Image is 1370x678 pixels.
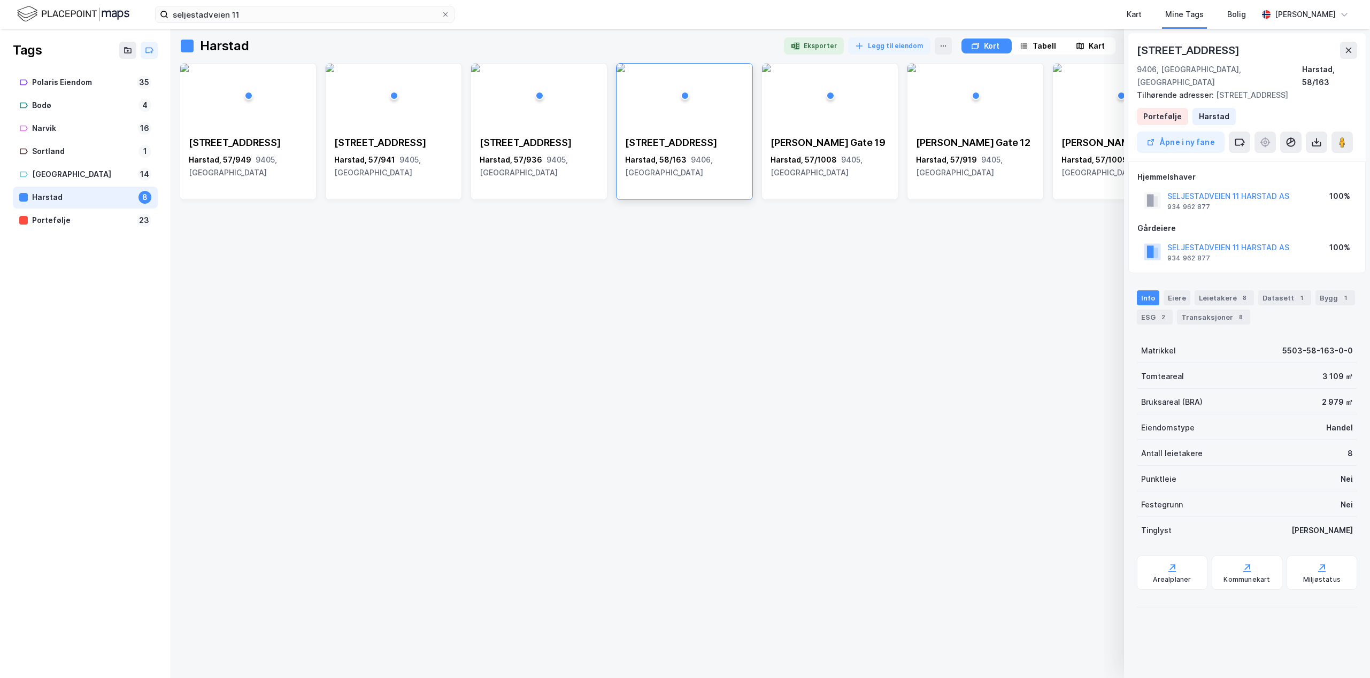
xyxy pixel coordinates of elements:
div: Kommunekart [1223,575,1270,584]
div: Kart [1089,40,1105,52]
div: Miljøstatus [1303,575,1341,584]
div: Nei [1341,473,1353,486]
div: Portefølje [1143,110,1182,123]
div: Kontrollprogram for chat [1317,627,1370,678]
div: [STREET_ADDRESS] [189,136,307,149]
div: Polaris Eiendom [32,76,133,89]
span: 9405, [GEOGRAPHIC_DATA] [189,155,277,177]
div: [PERSON_NAME] [1275,8,1336,21]
div: Tomteareal [1141,370,1184,383]
a: Sortland1 [13,141,158,163]
div: Harstad, 58/163 [625,153,744,179]
div: [STREET_ADDRESS] [1137,42,1242,59]
div: 8 [1348,447,1353,460]
div: [PERSON_NAME] Plass 1 [1061,136,1180,149]
span: 9405, [GEOGRAPHIC_DATA] [771,155,863,177]
div: Harstad, 57/1008 [771,153,889,179]
div: Tinglyst [1141,524,1172,537]
div: [STREET_ADDRESS] [625,136,744,149]
div: Handel [1326,421,1353,434]
div: Festegrunn [1141,498,1183,511]
div: Harstad, 57/936 [480,153,598,179]
div: 100% [1329,241,1350,254]
div: [GEOGRAPHIC_DATA] [32,168,134,181]
img: 256x120 [762,64,771,72]
div: [STREET_ADDRESS] [1137,89,1349,102]
div: ESG [1137,310,1173,325]
div: Bygg [1315,290,1355,305]
div: [PERSON_NAME] Gate 12 [916,136,1035,149]
div: Nei [1341,498,1353,511]
img: 256x120 [326,64,334,72]
div: 1 [1340,292,1351,303]
div: Transaksjoner [1177,310,1250,325]
a: Portefølje23 [13,210,158,232]
div: Kart [1127,8,1142,21]
span: 9405, [GEOGRAPHIC_DATA] [1061,155,1153,177]
img: 256x120 [1053,64,1061,72]
div: Harstad [1199,110,1229,123]
div: Harstad, 57/949 [189,153,307,179]
img: 256x120 [180,64,189,72]
div: Tabell [1033,40,1056,52]
div: 35 [137,76,151,89]
span: 9405, [GEOGRAPHIC_DATA] [480,155,568,177]
img: 256x120 [471,64,480,72]
div: Harstad, 57/941 [334,153,453,179]
span: 9405, [GEOGRAPHIC_DATA] [916,155,1003,177]
div: 1 [138,145,151,158]
div: 8 [1235,312,1246,322]
div: Harstad, 58/163 [1302,63,1357,89]
div: Eiere [1164,290,1190,305]
div: 8 [138,191,151,204]
div: Hjemmelshaver [1137,171,1357,183]
div: 8 [1239,292,1250,303]
img: 256x120 [907,64,916,72]
div: [STREET_ADDRESS] [480,136,598,149]
div: 2 979 ㎡ [1322,396,1353,409]
div: Tags [13,42,42,59]
div: Bruksareal (BRA) [1141,396,1203,409]
div: 934 962 877 [1167,203,1210,211]
div: Narvik [32,122,134,135]
img: logo.f888ab2527a4732fd821a326f86c7f29.svg [17,5,129,24]
div: Mine Tags [1165,8,1204,21]
div: [PERSON_NAME] Gate 19 [771,136,889,149]
span: Tilhørende adresser: [1137,90,1216,99]
div: Harstad [32,191,134,204]
a: Polaris Eiendom35 [13,72,158,94]
div: 9406, [GEOGRAPHIC_DATA], [GEOGRAPHIC_DATA] [1137,63,1302,89]
div: Info [1137,290,1159,305]
div: Datasett [1258,290,1311,305]
div: Leietakere [1195,290,1254,305]
a: Bodø4 [13,95,158,117]
span: 9405, [GEOGRAPHIC_DATA] [334,155,421,177]
div: Bodø [32,99,134,112]
div: 5503-58-163-0-0 [1282,344,1353,357]
div: Portefølje [32,214,133,227]
a: [GEOGRAPHIC_DATA]14 [13,164,158,186]
div: Matrikkel [1141,344,1176,357]
img: 256x120 [617,64,625,72]
div: 2 [1158,312,1168,322]
span: 9406, [GEOGRAPHIC_DATA] [625,155,713,177]
div: Arealplaner [1153,575,1191,584]
div: Antall leietakere [1141,447,1203,460]
div: [PERSON_NAME] [1291,524,1353,537]
div: 4 [138,99,151,112]
div: 14 [138,168,151,181]
button: Legg til eiendom [848,37,930,55]
div: Bolig [1227,8,1246,21]
div: 16 [138,122,151,135]
button: Eksporter [784,37,844,55]
div: Kort [984,40,999,52]
div: Eiendomstype [1141,421,1195,434]
div: Sortland [32,145,134,158]
div: Gårdeiere [1137,222,1357,235]
iframe: Chat Widget [1317,627,1370,678]
a: Narvik16 [13,118,158,140]
input: Søk på adresse, matrikkel, gårdeiere, leietakere eller personer [168,6,441,22]
div: [STREET_ADDRESS] [334,136,453,149]
div: 934 962 877 [1167,254,1210,263]
div: 1 [1296,292,1307,303]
